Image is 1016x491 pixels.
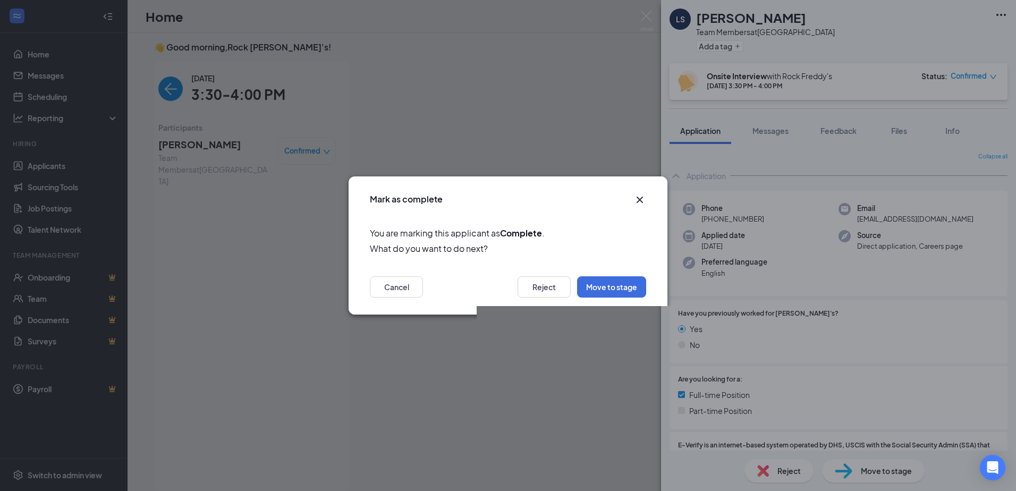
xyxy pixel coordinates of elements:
[633,193,646,206] button: Close
[500,227,542,239] b: Complete
[370,193,443,205] h3: Mark as complete
[370,242,646,255] span: What do you want to do next?
[577,276,646,298] button: Move to stage
[633,193,646,206] svg: Cross
[370,226,646,240] span: You are marking this applicant as .
[370,276,423,298] button: Cancel
[518,276,571,298] button: Reject
[980,455,1005,480] div: Open Intercom Messenger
